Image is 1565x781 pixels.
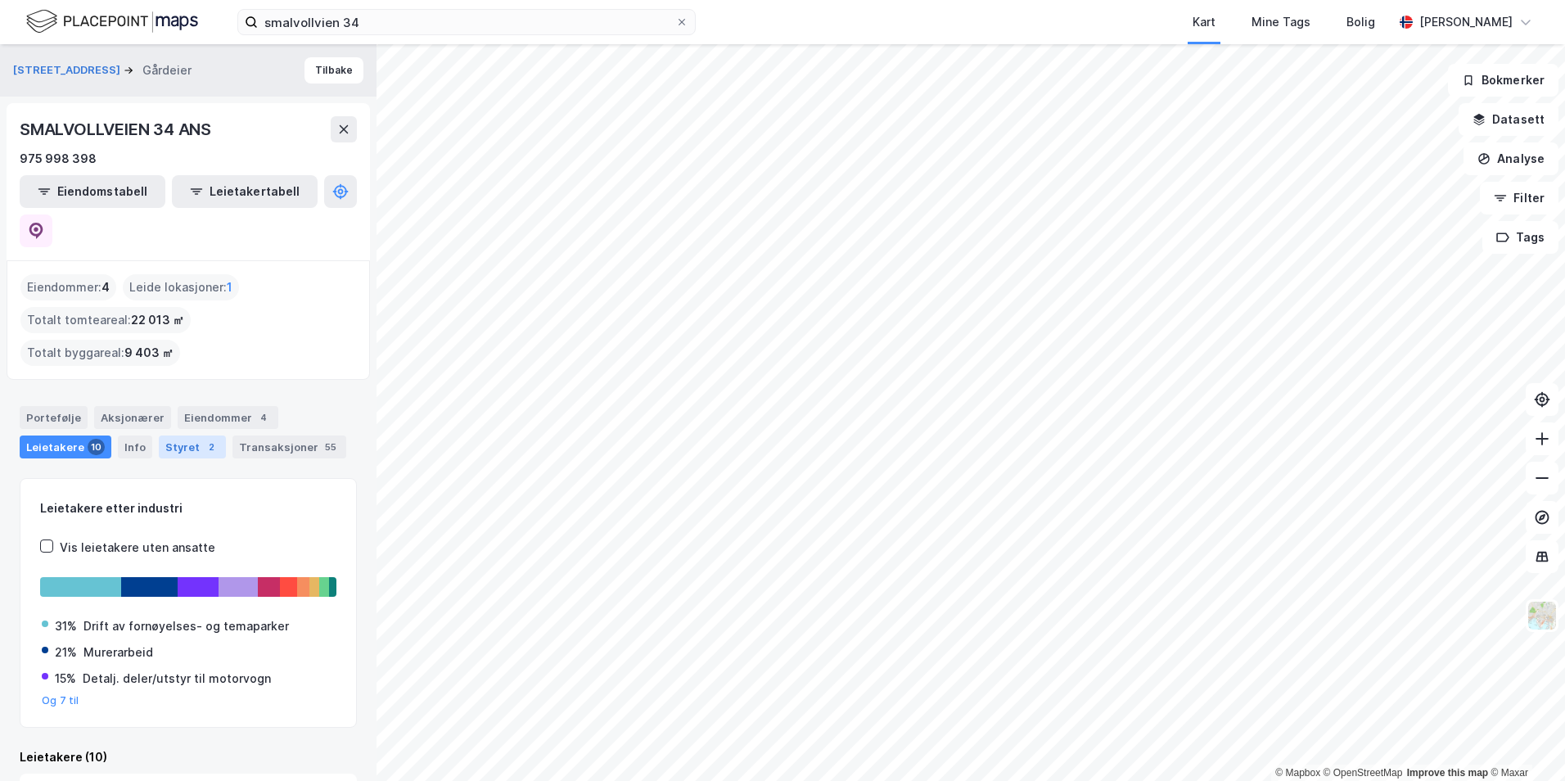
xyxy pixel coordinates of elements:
[203,439,219,455] div: 2
[159,436,226,458] div: Styret
[101,278,110,297] span: 4
[1464,142,1558,175] button: Analyse
[13,62,124,79] button: [STREET_ADDRESS]
[1419,12,1513,32] div: [PERSON_NAME]
[55,669,76,688] div: 15%
[255,409,272,426] div: 4
[20,274,116,300] div: Eiendommer :
[20,406,88,429] div: Portefølje
[40,499,336,518] div: Leietakere etter industri
[232,436,346,458] div: Transaksjoner
[83,669,271,688] div: Detalj. deler/utstyr til motorvogn
[1324,767,1403,779] a: OpenStreetMap
[131,310,184,330] span: 22 013 ㎡
[1448,64,1558,97] button: Bokmerker
[26,7,198,36] img: logo.f888ab2527a4732fd821a326f86c7f29.svg
[304,57,363,84] button: Tilbake
[1193,12,1215,32] div: Kart
[88,439,105,455] div: 10
[42,694,79,707] button: Og 7 til
[178,406,278,429] div: Eiendommer
[94,406,171,429] div: Aksjonærer
[20,175,165,208] button: Eiendomstabell
[83,643,153,662] div: Murerarbeid
[20,149,97,169] div: 975 998 398
[20,340,180,366] div: Totalt byggareal :
[172,175,318,208] button: Leietakertabell
[83,616,289,636] div: Drift av fornøyelses- og temaparker
[1346,12,1375,32] div: Bolig
[1483,702,1565,781] iframe: Chat Widget
[1252,12,1310,32] div: Mine Tags
[1275,767,1320,779] a: Mapbox
[322,439,340,455] div: 55
[1407,767,1488,779] a: Improve this map
[1527,600,1558,631] img: Z
[227,278,232,297] span: 1
[142,61,192,80] div: Gårdeier
[1482,221,1558,254] button: Tags
[55,643,77,662] div: 21%
[1459,103,1558,136] button: Datasett
[20,116,214,142] div: SMALVOLLVEIEN 34 ANS
[1480,182,1558,214] button: Filter
[118,436,152,458] div: Info
[258,10,675,34] input: Søk på adresse, matrikkel, gårdeiere, leietakere eller personer
[55,616,77,636] div: 31%
[123,274,239,300] div: Leide lokasjoner :
[124,343,174,363] span: 9 403 ㎡
[60,538,215,558] div: Vis leietakere uten ansatte
[20,307,191,333] div: Totalt tomteareal :
[20,747,357,767] div: Leietakere (10)
[20,436,111,458] div: Leietakere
